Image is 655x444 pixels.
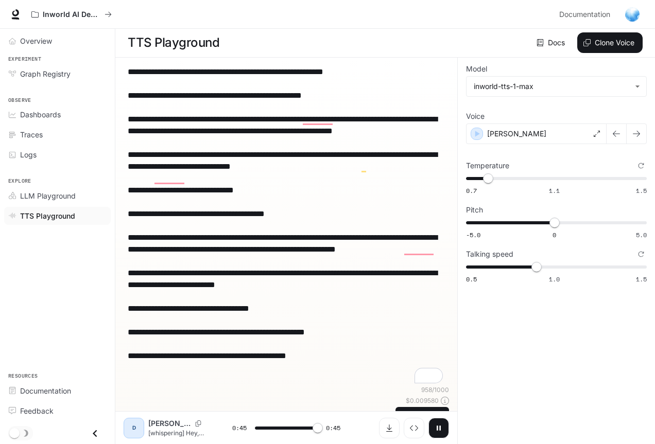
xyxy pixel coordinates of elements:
[636,186,647,195] span: 1.5
[4,32,111,50] a: Overview
[466,230,480,239] span: -5.0
[577,32,643,53] button: Clone Voice
[466,275,477,283] span: 0.5
[126,420,142,436] div: D
[467,77,646,96] div: inworld-tts-1-max
[20,149,37,160] span: Logs
[20,385,71,396] span: Documentation
[43,10,100,19] p: Inworld AI Demos
[4,207,111,225] a: TTS Playground
[9,427,20,438] span: Dark mode toggle
[232,423,247,433] span: 0:45
[326,423,340,433] span: 0:45
[549,186,560,195] span: 1.1
[636,230,647,239] span: 5.0
[466,206,483,214] p: Pitch
[20,109,61,120] span: Dashboards
[474,81,630,92] div: inworld-tts-1-max
[20,190,76,201] span: LLM Playground
[20,68,71,79] span: Graph Registry
[635,160,647,171] button: Reset to default
[635,248,647,260] button: Reset to default
[549,275,560,283] span: 1.0
[466,162,509,169] p: Temperature
[487,129,546,139] p: [PERSON_NAME]
[406,396,439,405] p: $ 0.009580
[4,402,111,420] a: Feedback
[379,418,400,438] button: Download audio
[4,126,111,144] a: Traces
[555,4,618,25] a: Documentation
[535,32,569,53] a: Docs
[20,405,54,416] span: Feedback
[20,35,52,46] span: Overview
[148,429,208,437] p: [whispering] Hey, want to know a crazy secret about success? 🤫 [warmly] Most of us think we've go...
[128,66,445,385] textarea: To enrich screen reader interactions, please activate Accessibility in Grammarly extension settings
[4,382,111,400] a: Documentation
[191,420,205,427] button: Copy Voice ID
[20,210,75,221] span: TTS Playground
[625,7,640,22] img: User avatar
[559,8,610,21] span: Documentation
[4,105,111,123] a: Dashboards
[466,186,477,195] span: 0.7
[636,275,647,283] span: 1.5
[622,4,643,25] button: User avatar
[4,65,111,83] a: Graph Registry
[128,32,219,53] h1: TTS Playground
[404,418,424,438] button: Inspect
[395,407,449,434] button: GenerateCTRL +⏎
[148,418,191,429] p: [PERSON_NAME]
[83,423,107,444] button: Close drawer
[27,4,116,25] button: All workspaces
[553,230,556,239] span: 0
[421,385,449,394] p: 958 / 1000
[4,146,111,164] a: Logs
[20,129,43,140] span: Traces
[466,251,513,258] p: Talking speed
[466,65,487,73] p: Model
[466,113,485,120] p: Voice
[4,187,111,205] a: LLM Playground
